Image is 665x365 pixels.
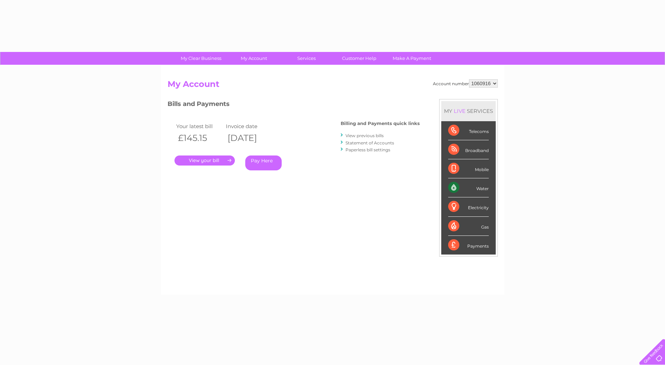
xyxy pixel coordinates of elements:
[341,121,420,126] h4: Billing and Payments quick links
[174,131,224,145] th: £145.15
[448,197,489,216] div: Electricity
[441,101,496,121] div: MY SERVICES
[331,52,388,65] a: Customer Help
[448,178,489,197] div: Water
[278,52,335,65] a: Services
[448,159,489,178] div: Mobile
[174,122,224,131] td: Your latest bill
[174,155,235,166] a: .
[172,52,230,65] a: My Clear Business
[433,79,498,88] div: Account number
[383,52,441,65] a: Make A Payment
[346,140,394,145] a: Statement of Accounts
[224,122,274,131] td: Invoice date
[448,236,489,255] div: Payments
[346,133,384,138] a: View previous bills
[448,217,489,236] div: Gas
[452,108,467,114] div: LIVE
[448,140,489,159] div: Broadband
[448,121,489,140] div: Telecoms
[346,147,390,152] a: Paperless bill settings
[224,131,274,145] th: [DATE]
[168,99,420,111] h3: Bills and Payments
[245,155,282,170] a: Pay Here
[168,79,498,92] h2: My Account
[225,52,282,65] a: My Account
